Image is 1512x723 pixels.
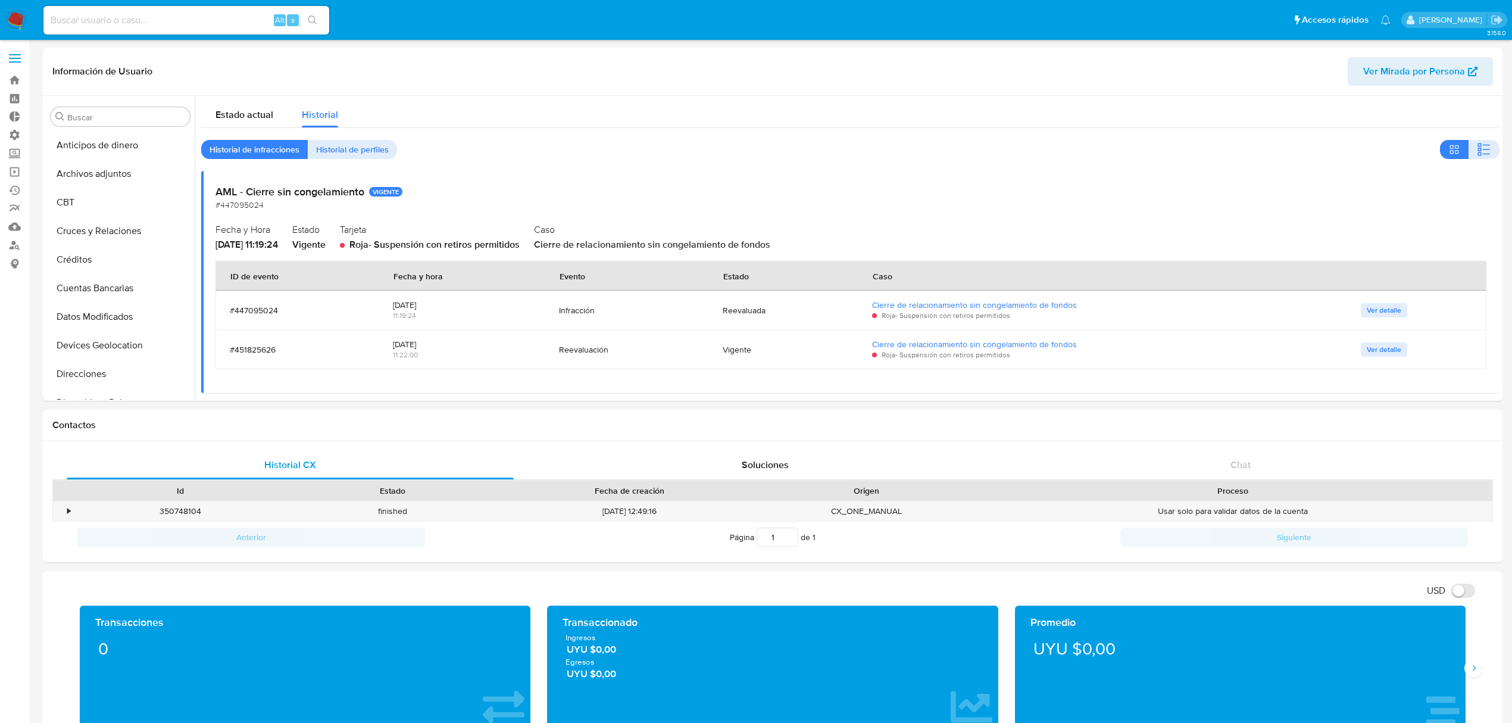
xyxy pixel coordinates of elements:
button: Cruces y Relaciones [46,217,195,245]
div: Origen [769,485,964,497]
div: Fecha de creación [507,485,752,497]
span: Chat [1230,458,1251,472]
div: Estado [295,485,491,497]
span: Soluciones [742,458,789,472]
input: Buscar [67,112,185,123]
button: Archivos adjuntos [46,160,195,188]
div: Proceso [981,485,1484,497]
span: Alt [275,14,285,26]
button: Direcciones [46,360,195,388]
span: Historial CX [264,458,316,472]
button: Créditos [46,245,195,274]
div: [DATE] 12:49:16 [499,501,760,521]
button: CBT [46,188,195,217]
button: Siguiente [1120,528,1468,547]
button: Ver Mirada por Persona [1348,57,1493,86]
div: finished [286,501,499,521]
span: Accesos rápidos [1302,14,1369,26]
button: Buscar [55,112,65,121]
div: Id [82,485,278,497]
button: search-icon [300,12,324,29]
span: 1 [813,531,816,543]
button: Dispositivos Point [46,388,195,417]
h1: Información de Usuario [52,66,152,77]
button: Devices Geolocation [46,331,195,360]
span: s [291,14,295,26]
div: Usar solo para validar datos de la cuenta [973,501,1492,521]
button: Cuentas Bancarias [46,274,195,303]
button: Anterior [77,528,425,547]
button: Anticipos de dinero [46,131,195,160]
span: Ver Mirada por Persona [1363,57,1465,86]
input: Buscar usuario o caso... [43,13,329,28]
a: Salir [1491,14,1503,26]
div: CX_ONE_MANUAL [760,501,973,521]
div: • [67,506,70,517]
h1: Contactos [52,419,1493,431]
p: agustin.duran@mercadolibre.com [1419,14,1486,26]
span: Página de [730,528,816,547]
button: Datos Modificados [46,303,195,331]
div: 350748104 [74,501,286,521]
a: Notificaciones [1380,15,1391,25]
